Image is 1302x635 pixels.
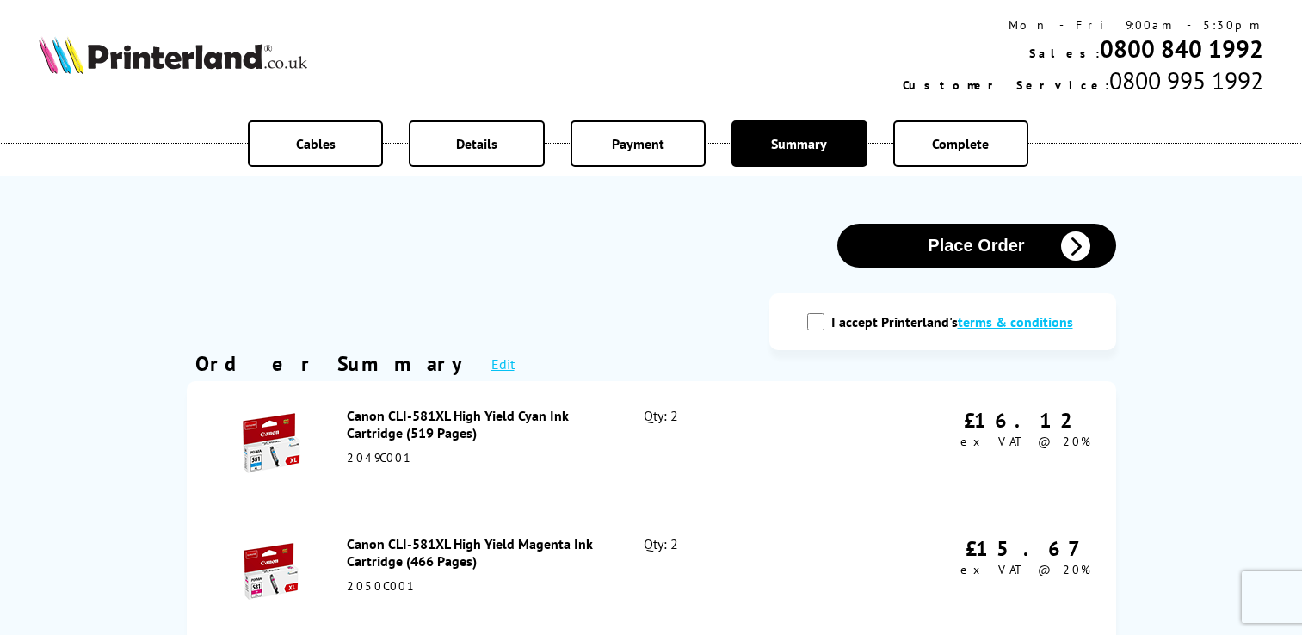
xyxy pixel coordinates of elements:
[960,535,1090,562] div: £15.67
[241,541,301,601] img: Canon CLI-581XL High Yield Magenta Ink Cartridge (466 Pages)
[771,135,827,152] span: Summary
[960,562,1090,577] span: ex VAT @ 20%
[932,135,989,152] span: Complete
[241,413,301,473] img: Canon CLI-581XL High Yield Cyan Ink Cartridge (519 Pages)
[903,77,1109,93] span: Customer Service:
[195,350,474,377] div: Order Summary
[1029,46,1100,61] span: Sales:
[296,135,336,152] span: Cables
[837,224,1116,268] button: Place Order
[612,135,664,152] span: Payment
[1109,65,1263,96] span: 0800 995 1992
[644,407,822,483] div: Qty: 2
[347,407,607,441] div: Canon CLI-581XL High Yield Cyan Ink Cartridge (519 Pages)
[903,17,1263,33] div: Mon - Fri 9:00am - 5:30pm
[347,578,607,594] div: 2050C001
[958,313,1073,330] a: modal_tc
[644,535,822,611] div: Qty: 2
[960,407,1090,434] div: £16.12
[347,450,607,465] div: 2049C001
[491,355,515,373] a: Edit
[831,313,1082,330] label: I accept Printerland's
[39,36,307,74] img: Printerland Logo
[1100,33,1263,65] a: 0800 840 1992
[347,535,607,570] div: Canon CLI-581XL High Yield Magenta Ink Cartridge (466 Pages)
[960,434,1090,449] span: ex VAT @ 20%
[456,135,497,152] span: Details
